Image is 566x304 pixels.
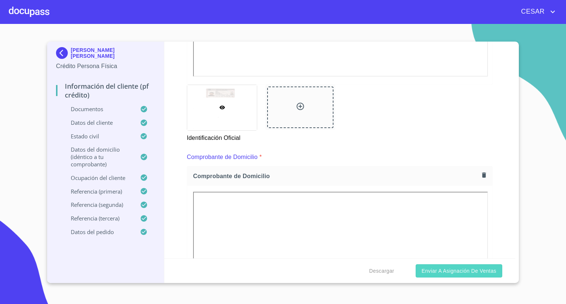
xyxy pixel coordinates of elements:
[187,153,258,162] p: Comprobante de Domicilio
[422,266,496,276] span: Enviar a Asignación de Ventas
[416,264,502,278] button: Enviar a Asignación de Ventas
[56,119,140,126] p: Datos del cliente
[56,47,71,59] img: Docupass spot blue
[56,174,140,181] p: Ocupación del Cliente
[516,6,557,18] button: account of current user
[56,105,140,113] p: Documentos
[56,62,155,71] p: Crédito Persona Física
[71,47,155,59] p: [PERSON_NAME] [PERSON_NAME]
[56,201,140,208] p: Referencia (segunda)
[369,266,394,276] span: Descargar
[366,264,397,278] button: Descargar
[56,146,140,168] p: Datos del domicilio (idéntico a tu comprobante)
[516,6,548,18] span: CESAR
[56,82,155,99] p: Información del cliente (PF crédito)
[56,132,140,140] p: Estado Civil
[56,47,155,62] div: [PERSON_NAME] [PERSON_NAME]
[56,228,140,236] p: Datos del pedido
[56,188,140,195] p: Referencia (primera)
[187,131,256,142] p: Identificación Oficial
[56,215,140,222] p: Referencia (tercera)
[193,172,479,180] span: Comprobante de Domicilio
